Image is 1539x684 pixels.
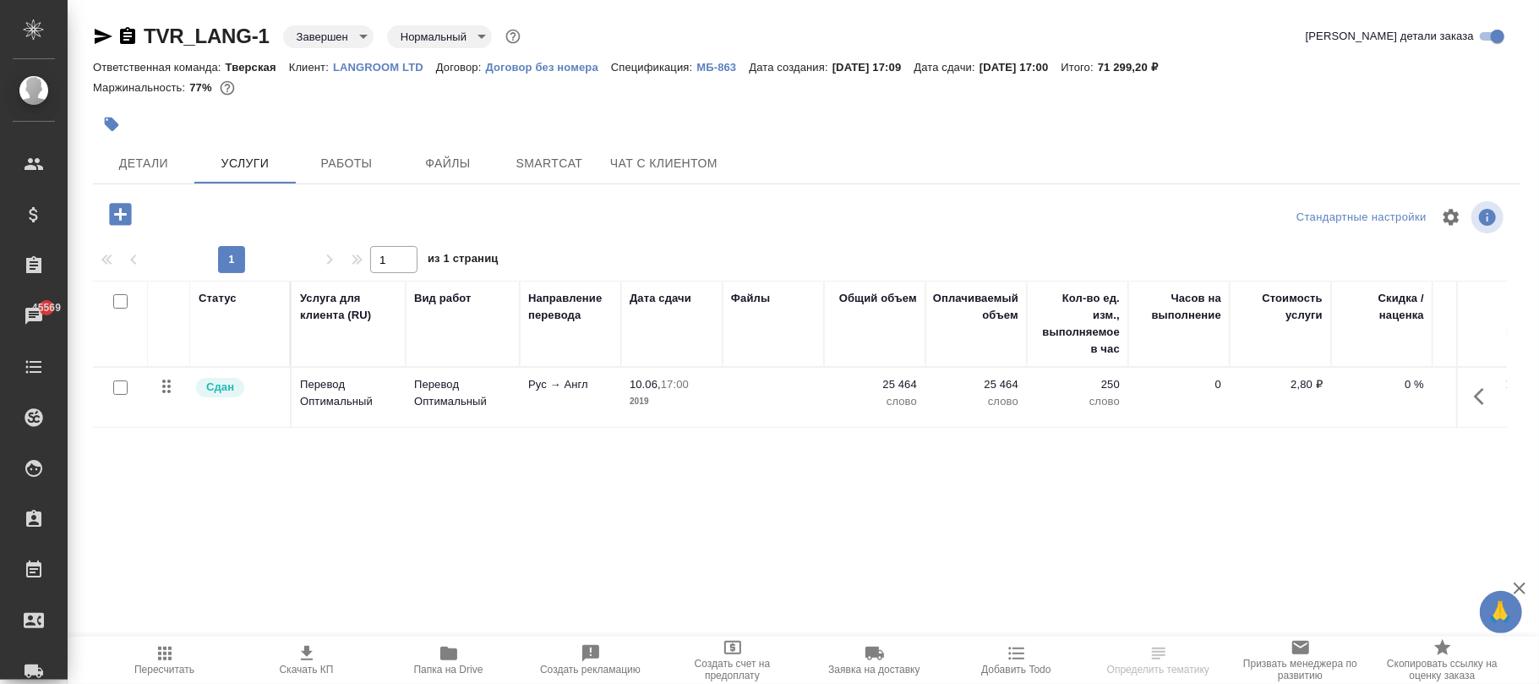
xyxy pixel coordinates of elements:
[387,25,492,48] div: Завершен
[749,61,832,74] p: Дата создания:
[414,290,472,307] div: Вид работ
[1340,376,1424,393] p: 0 %
[832,393,917,410] p: слово
[696,59,749,74] a: МБ-863
[1137,290,1221,324] div: Часов на выполнение
[933,290,1018,324] div: Оплачиваемый объем
[93,81,189,94] p: Маржинальность:
[199,290,237,307] div: Статус
[1382,658,1504,681] span: Скопировать ссылку на оценку заказа
[97,197,144,232] button: Добавить услугу
[280,664,334,676] span: Скачать КП
[93,61,226,74] p: Ответственная команда:
[189,81,216,94] p: 77%
[289,61,333,74] p: Клиент:
[300,290,397,324] div: Услуга для клиента (RU)
[630,393,714,410] p: 2019
[1128,368,1230,427] td: 0
[94,637,236,684] button: Пересчитать
[236,637,378,684] button: Скачать КП
[1035,290,1120,358] div: Кол-во ед. изм., выполняемое в час
[22,299,71,316] span: 45569
[117,26,138,47] button: Скопировать ссылку
[1431,197,1471,238] span: Настроить таблицу
[832,376,917,393] p: 25 464
[414,664,483,676] span: Папка на Drive
[1292,205,1431,231] div: split button
[93,106,130,143] button: Добавить тэг
[486,59,611,74] a: Договор без номера
[396,30,472,44] button: Нормальный
[610,153,718,174] span: Чат с клиентом
[1441,376,1525,393] p: 0,00 ₽
[502,25,524,47] button: Доп статусы указывают на важность/срочность заказа
[4,295,63,337] a: 45569
[540,664,641,676] span: Создать рекламацию
[509,153,590,174] span: Smartcat
[839,290,917,307] div: Общий объем
[672,658,794,681] span: Создать счет на предоплату
[1340,290,1424,324] div: Скидка / наценка
[1306,28,1474,45] span: [PERSON_NAME] детали заказа
[414,376,511,410] p: Перевод Оптимальный
[528,290,613,324] div: Направление перевода
[611,61,696,74] p: Спецификация:
[292,30,353,44] button: Завершен
[1372,637,1514,684] button: Скопировать ссылку на оценку заказа
[144,25,270,47] a: TVR_LANG-1
[696,61,749,74] p: МБ-863
[934,393,1018,410] p: слово
[1480,591,1522,633] button: 🙏
[731,290,770,307] div: Файлы
[528,376,613,393] p: Рус → Англ
[980,61,1061,74] p: [DATE] 17:00
[486,61,611,74] p: Договор без номера
[1088,637,1230,684] button: Определить тематику
[205,153,286,174] span: Услуги
[1230,637,1372,684] button: Призвать менеджера по развитию
[832,61,914,74] p: [DATE] 17:09
[134,664,194,676] span: Пересчитать
[428,249,499,273] span: из 1 страниц
[661,378,689,391] p: 17:00
[946,637,1088,684] button: Добавить Todo
[1487,594,1515,630] span: 🙏
[1441,290,1525,341] div: Сумма без скидки / наценки
[306,153,387,174] span: Работы
[1035,376,1120,393] p: 250
[1471,201,1507,233] span: Посмотреть информацию
[1107,664,1209,676] span: Определить тематику
[407,153,488,174] span: Файлы
[1098,61,1171,74] p: 71 299,20 ₽
[300,376,397,410] p: Перевод Оптимальный
[103,153,184,174] span: Детали
[1035,393,1120,410] p: слово
[1240,658,1362,681] span: Призвать менеджера по развитию
[378,637,520,684] button: Папка на Drive
[630,290,691,307] div: Дата сдачи
[333,59,436,74] a: LANGROOM LTD
[804,637,946,684] button: Заявка на доставку
[206,379,234,396] p: Сдан
[630,378,661,391] p: 10.06,
[1238,290,1323,324] div: Стоимость услуги
[93,26,113,47] button: Скопировать ссылку для ЯМессенджера
[1238,376,1323,393] p: 2,80 ₽
[436,61,486,74] p: Договор:
[914,61,979,74] p: Дата сдачи:
[226,61,289,74] p: Тверская
[828,664,920,676] span: Заявка на доставку
[333,61,436,74] p: LANGROOM LTD
[981,664,1051,676] span: Добавить Todo
[934,376,1018,393] p: 25 464
[216,77,238,99] button: 16112.42 RUB;
[1061,61,1098,74] p: Итого:
[520,637,662,684] button: Создать рекламацию
[283,25,374,48] div: Завершен
[662,637,804,684] button: Создать счет на предоплату
[1464,376,1504,417] button: Показать кнопки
